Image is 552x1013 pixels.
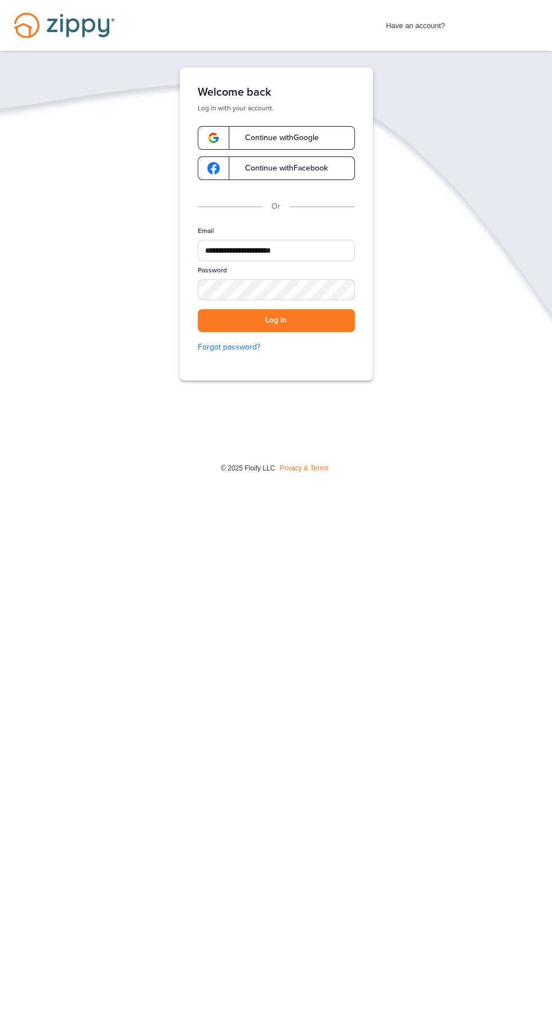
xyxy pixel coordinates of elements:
[198,279,355,300] input: Password
[198,86,355,99] h1: Welcome back
[221,464,275,472] span: © 2025 Floify LLC
[198,156,355,180] a: google-logoContinue withFacebook
[271,200,281,213] p: Or
[280,464,328,472] a: Privacy & Terms
[198,126,355,150] a: google-logoContinue withGoogle
[198,104,355,113] p: Log in with your account.
[234,164,328,172] span: Continue with Facebook
[234,134,319,142] span: Continue with Google
[198,309,355,332] button: Log in
[198,341,355,353] a: Forgot password?
[198,226,214,236] label: Email
[198,240,355,261] input: Email
[207,132,220,144] img: google-logo
[198,266,227,275] label: Password
[386,14,445,32] span: Have an account?
[207,162,220,174] img: google-logo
